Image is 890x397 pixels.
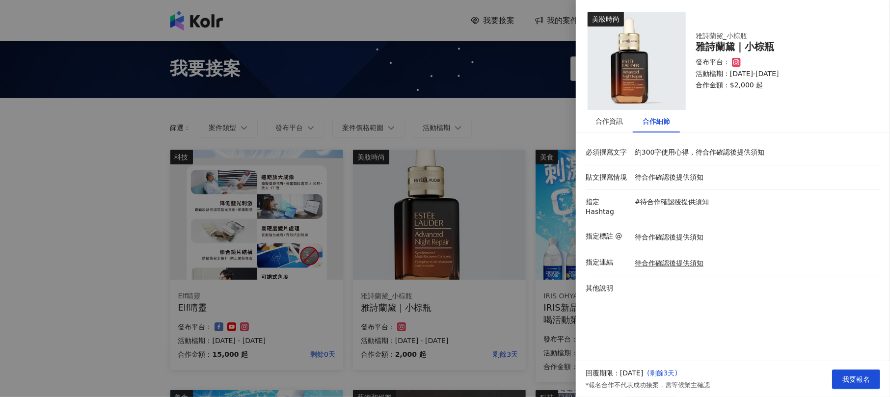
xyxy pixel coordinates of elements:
[696,31,868,41] div: 雅詩蘭黛_小棕瓶
[842,375,870,383] span: 我要報名
[696,69,868,79] p: 活動檔期：[DATE]-[DATE]
[643,116,670,127] div: 合作細節
[832,370,880,389] button: 我要報名
[586,148,630,158] p: 必須撰寫文字
[635,259,703,268] a: 待合作確認後提供須知
[635,197,709,207] p: #待合作確認後提供須知
[635,173,875,183] p: 待合作確認後提供須知
[586,258,630,267] p: 指定連結
[595,116,623,127] div: 合作資訊
[588,12,624,26] div: 美妝時尚
[696,80,868,90] p: 合作金額： $2,000 起
[635,148,875,158] p: 約300字使用心得，待合作確認後提供須知
[647,369,710,378] p: ( 剩餘3天 )
[586,232,630,241] p: 指定標註 @
[586,173,630,183] p: 貼文撰寫情境
[586,197,630,216] p: 指定 Hashtag
[586,381,710,390] p: *報名合作不代表成功接案，需等候業主確認
[586,369,643,378] p: 回覆期限：[DATE]
[586,284,630,293] p: 其他說明
[696,41,868,53] div: 雅詩蘭黛｜小棕瓶
[635,233,703,242] p: 待合作確認後提供須知
[588,12,686,110] img: 雅詩蘭黛｜小棕瓶
[696,57,730,67] p: 發布平台：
